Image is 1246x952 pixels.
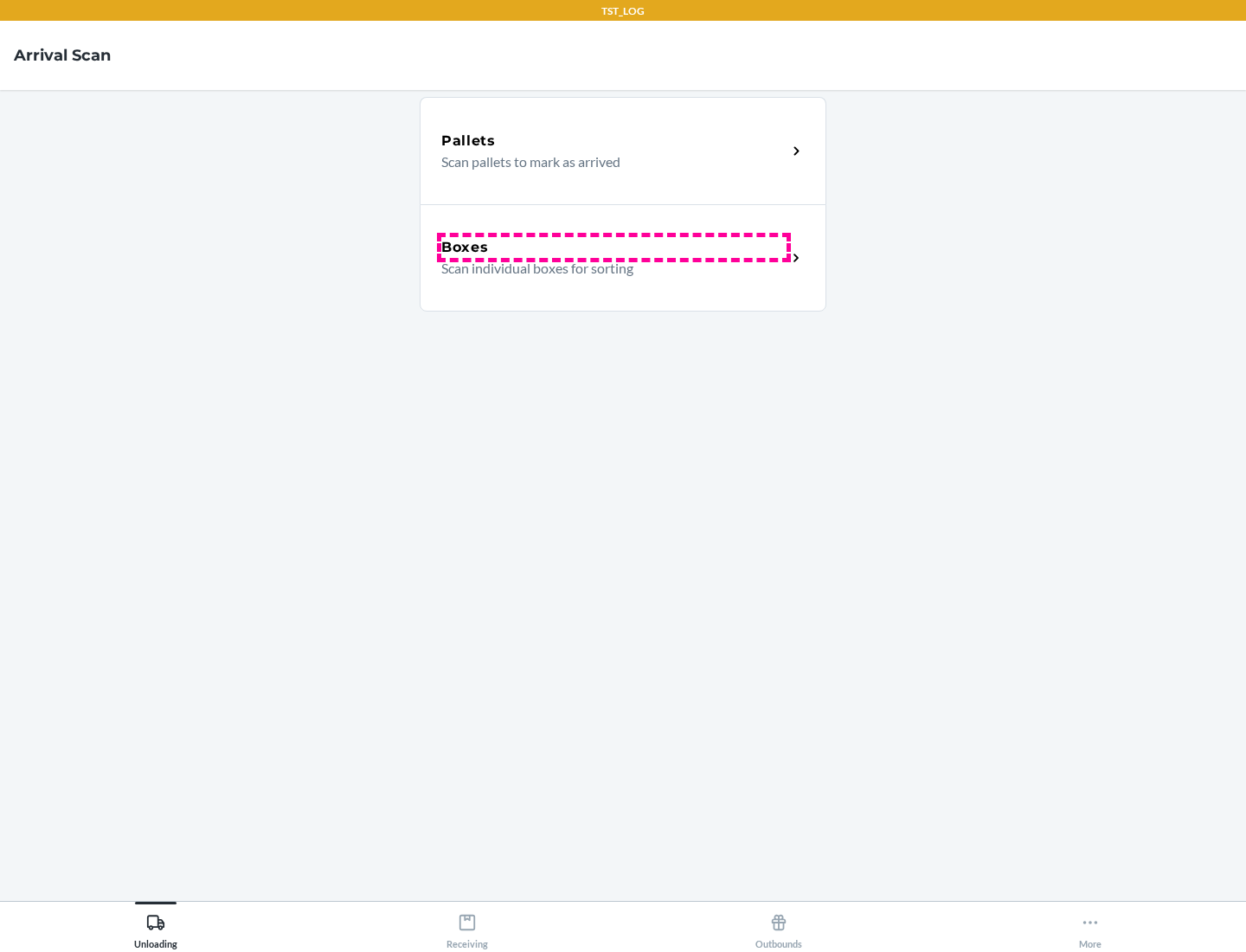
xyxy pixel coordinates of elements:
[311,902,623,949] button: Receiving
[441,258,773,279] p: Scan individual boxes for sorting
[420,97,826,204] a: PalletsScan pallets to mark as arrived
[441,131,496,151] h5: Pallets
[134,906,177,949] div: Unloading
[446,906,488,949] div: Receiving
[441,151,773,172] p: Scan pallets to mark as arrived
[420,204,826,312] a: BoxesScan individual boxes for sorting
[601,3,645,19] p: TST_LOG
[441,237,489,258] h5: Boxes
[934,902,1246,949] button: More
[1079,906,1101,949] div: More
[14,44,111,67] h4: Arrival Scan
[755,906,802,949] div: Outbounds
[623,902,934,949] button: Outbounds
